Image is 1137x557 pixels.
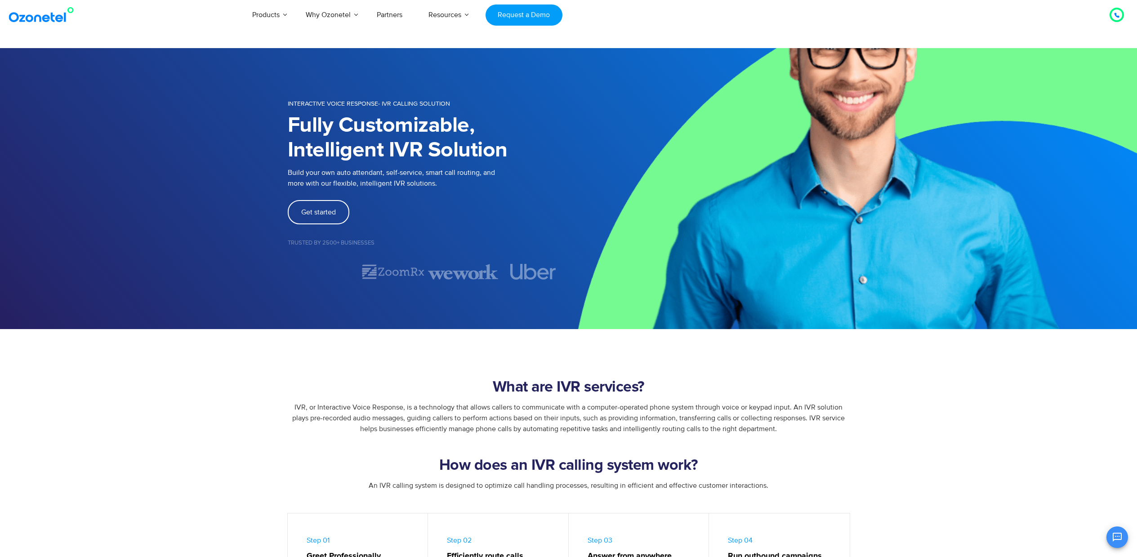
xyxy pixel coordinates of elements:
[292,403,845,433] span: IVR, or Interactive Voice Response, is a technology that allows callers to communicate with a com...
[288,457,850,475] h2: How does an IVR calling system work?
[1106,526,1128,548] button: Open chat
[288,379,850,397] h2: What are IVR services?
[288,167,569,189] p: Build your own auto attendant, self-service, smart call routing, and more with our flexible, inte...
[511,264,557,280] img: uber
[301,209,336,216] span: Get started
[428,264,498,280] img: wework
[288,264,569,280] div: Image Carousel
[288,100,450,107] span: INTERACTIVE VOICE RESPONSE- IVR Calling Solution
[288,240,569,246] h5: Trusted by 2500+ Businesses
[288,113,569,163] h1: Fully Customizable, Intelligent IVR Solution
[358,264,428,280] div: 2 of 7
[361,264,425,280] img: zoomrx
[288,200,349,224] a: Get started
[498,264,568,280] div: 4 of 7
[288,266,358,277] div: 1 of 7
[369,481,768,490] span: An IVR calling system is designed to optimize call handling processes, resulting in efficient and...
[428,264,498,280] div: 3 of 7
[486,4,562,26] a: Request a Demo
